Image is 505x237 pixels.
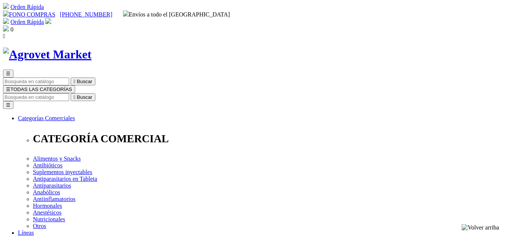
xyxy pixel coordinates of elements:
[6,86,10,92] span: ☰
[3,78,69,85] input: Buscar
[3,18,9,24] img: shopping-cart.svg
[45,18,51,24] img: user.svg
[123,11,230,18] span: Envíos a todo el [GEOGRAPHIC_DATA]
[33,203,62,209] a: Hormonales
[18,230,34,236] a: Líneas
[60,11,112,18] a: [PHONE_NUMBER]
[33,209,61,216] a: Anestésicos
[6,71,10,76] span: ☰
[3,33,5,39] i: 
[33,155,81,162] a: Alimentos y Snacks
[74,79,76,84] i: 
[10,19,44,25] a: Orden Rápida
[77,79,92,84] span: Buscar
[10,4,44,10] a: Orden Rápida
[33,223,46,229] a: Otros
[71,93,95,101] button:  Buscar
[45,19,51,25] a: Acceda a su cuenta de cliente
[3,70,13,78] button: ☰
[3,48,92,61] img: Agrovet Market
[3,10,9,16] img: phone.svg
[462,224,499,231] img: Volver arriba
[33,162,62,168] a: Antibióticos
[3,11,55,18] a: FONO COMPRAS
[33,133,502,145] p: CATEGORÍA COMERCIAL
[74,94,76,100] i: 
[3,3,9,9] img: shopping-cart.svg
[123,10,129,16] img: delivery-truck.svg
[18,115,75,121] a: Categorías Comerciales
[33,216,65,222] a: Nutricionales
[10,26,13,33] span: 0
[71,78,95,85] button:  Buscar
[33,189,60,195] a: Anabólicos
[33,169,92,175] a: Suplementos inyectables
[3,85,75,93] button: ☰TODAS LAS CATEGORÍAS
[3,93,69,101] input: Buscar
[3,25,9,31] img: shopping-bag.svg
[33,196,76,202] a: Antiinflamatorios
[3,101,13,109] button: ☰
[77,94,92,100] span: Buscar
[33,182,71,189] a: Antiparasitarios
[33,176,97,182] a: Antiparasitarios en Tableta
